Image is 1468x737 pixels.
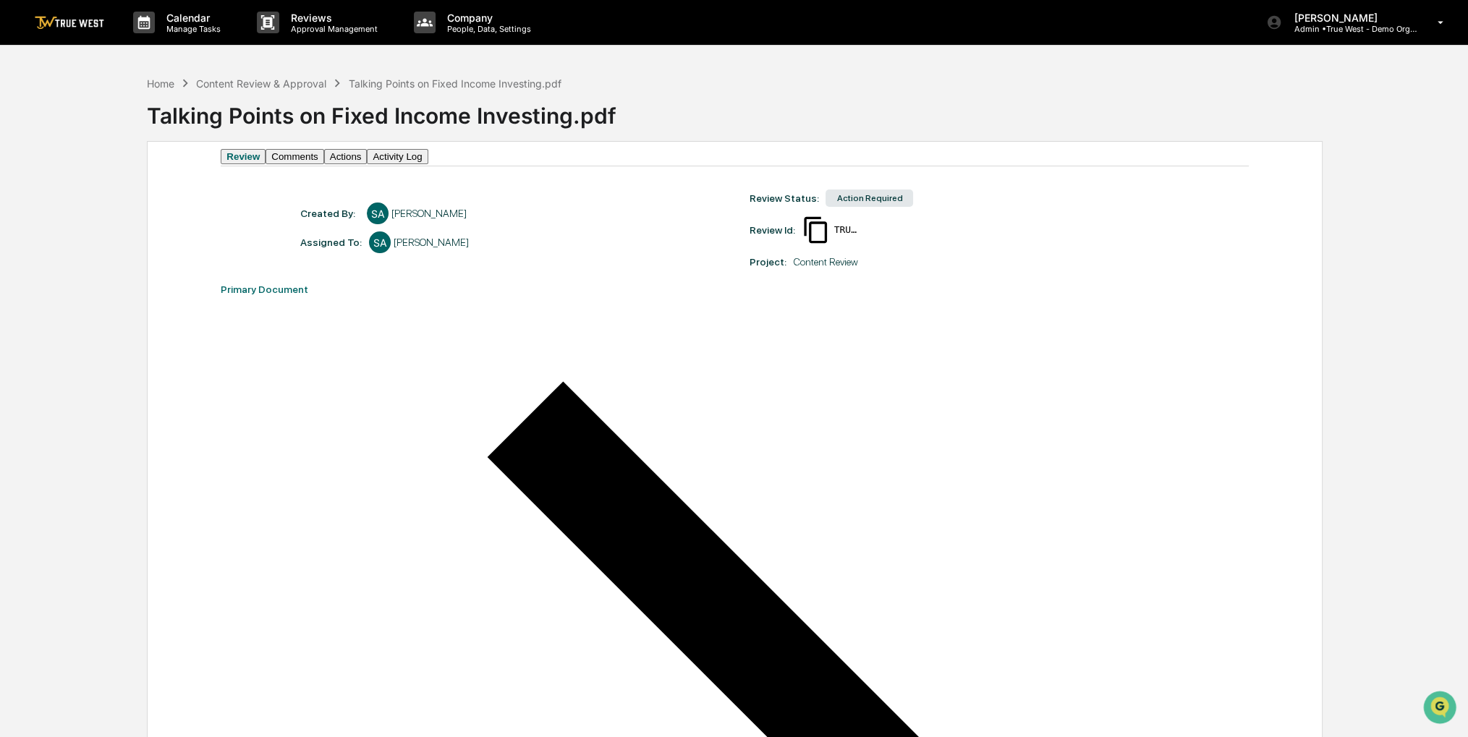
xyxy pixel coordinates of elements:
img: logo [35,16,104,30]
img: 8933085812038_c878075ebb4cc5468115_72.jpg [30,110,56,136]
p: Admin • True West - Demo Organization [1282,24,1417,34]
span: Preclearance [29,256,93,270]
img: Sigrid Alegria [14,182,38,205]
p: Reviews [279,12,385,24]
p: Calendar [155,12,228,24]
div: SA [369,231,391,253]
a: 🔎Data Lookup [9,278,97,304]
div: [PERSON_NAME] [391,208,467,219]
div: 🖐️ [14,257,26,269]
p: How can we help? [14,30,263,53]
div: Home [147,77,174,90]
button: Activity Log [367,149,428,164]
span: Primary Document [221,284,308,295]
iframe: Open customer support [1422,689,1461,728]
div: [PERSON_NAME] [394,237,469,248]
div: Content Review & Approval [196,77,326,90]
span: Attestations [119,256,179,270]
div: We're available if you need us! [65,124,199,136]
a: Powered byPylon [102,318,175,330]
div: Start new chat [65,110,237,124]
span: [PERSON_NAME] [45,196,117,208]
button: Comments [266,149,323,164]
div: 🗄️ [105,257,116,269]
div: Created By: ‎ ‎ [300,208,360,219]
div: Project: [749,256,786,268]
div: SA [367,203,389,224]
div: secondary tabs example [221,149,1248,164]
span: Data Lookup [29,284,91,298]
button: Start new chat [246,114,263,132]
span: Pylon [144,319,175,330]
div: Talking Points on Fixed Income Investing.pdf [147,91,1468,129]
p: Manage Tasks [155,24,228,34]
span: [DATE] [128,196,158,208]
img: 1746055101610-c473b297-6a78-478c-a979-82029cc54cd1 [14,110,41,136]
p: People, Data, Settings [436,24,538,34]
div: Talking Points on Fixed Income Investing.pdf [348,77,561,90]
p: Approval Management [279,24,385,34]
div: Review Status: [749,192,818,204]
span: • [120,196,125,208]
p: Company [436,12,538,24]
p: [PERSON_NAME] [1282,12,1417,24]
span: f410aa00-912f-4016-a7a0-c12f06e66177 [834,224,862,236]
div: Past conversations [14,160,97,171]
div: Review Id: [749,224,794,236]
div: Content Review [793,256,857,268]
button: See all [224,157,263,174]
a: 🖐️Preclearance [9,250,99,276]
button: Actions [324,149,368,164]
button: Review [221,149,266,164]
div: 🔎 [14,285,26,297]
a: 🗄️Attestations [99,250,185,276]
div: Action Required [826,189,913,207]
div: Assigned To: [300,237,362,248]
